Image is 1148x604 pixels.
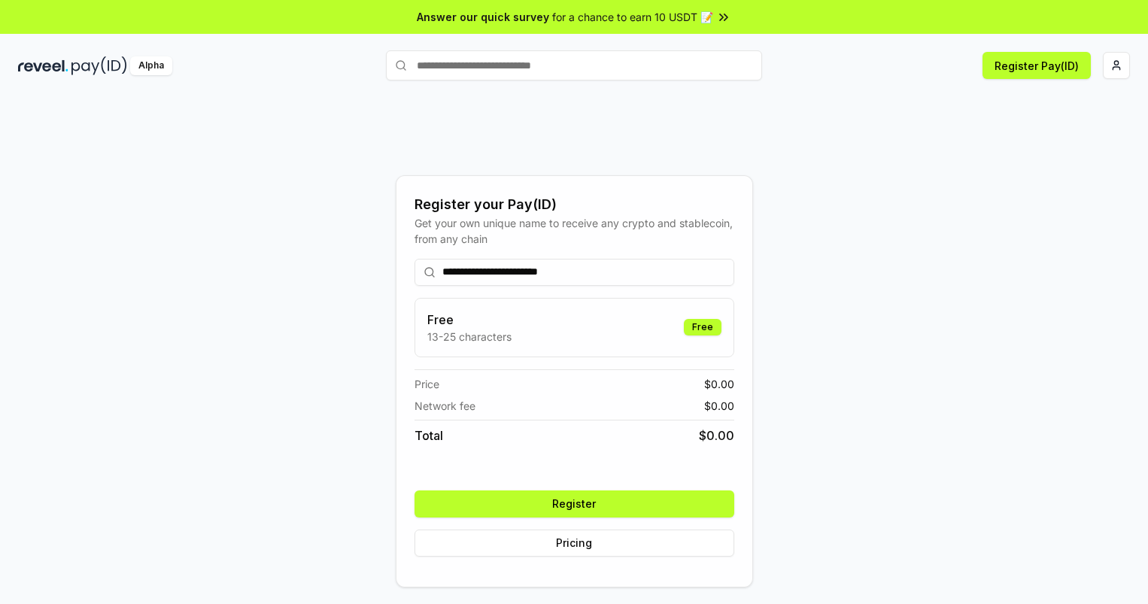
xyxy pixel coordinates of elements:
[704,376,734,392] span: $ 0.00
[427,329,512,344] p: 13-25 characters
[415,490,734,517] button: Register
[684,319,721,335] div: Free
[415,194,734,215] div: Register your Pay(ID)
[415,215,734,247] div: Get your own unique name to receive any crypto and stablecoin, from any chain
[130,56,172,75] div: Alpha
[415,530,734,557] button: Pricing
[427,311,512,329] h3: Free
[415,426,443,445] span: Total
[71,56,127,75] img: pay_id
[18,56,68,75] img: reveel_dark
[704,398,734,414] span: $ 0.00
[415,376,439,392] span: Price
[417,9,549,25] span: Answer our quick survey
[699,426,734,445] span: $ 0.00
[982,52,1091,79] button: Register Pay(ID)
[552,9,713,25] span: for a chance to earn 10 USDT 📝
[415,398,475,414] span: Network fee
